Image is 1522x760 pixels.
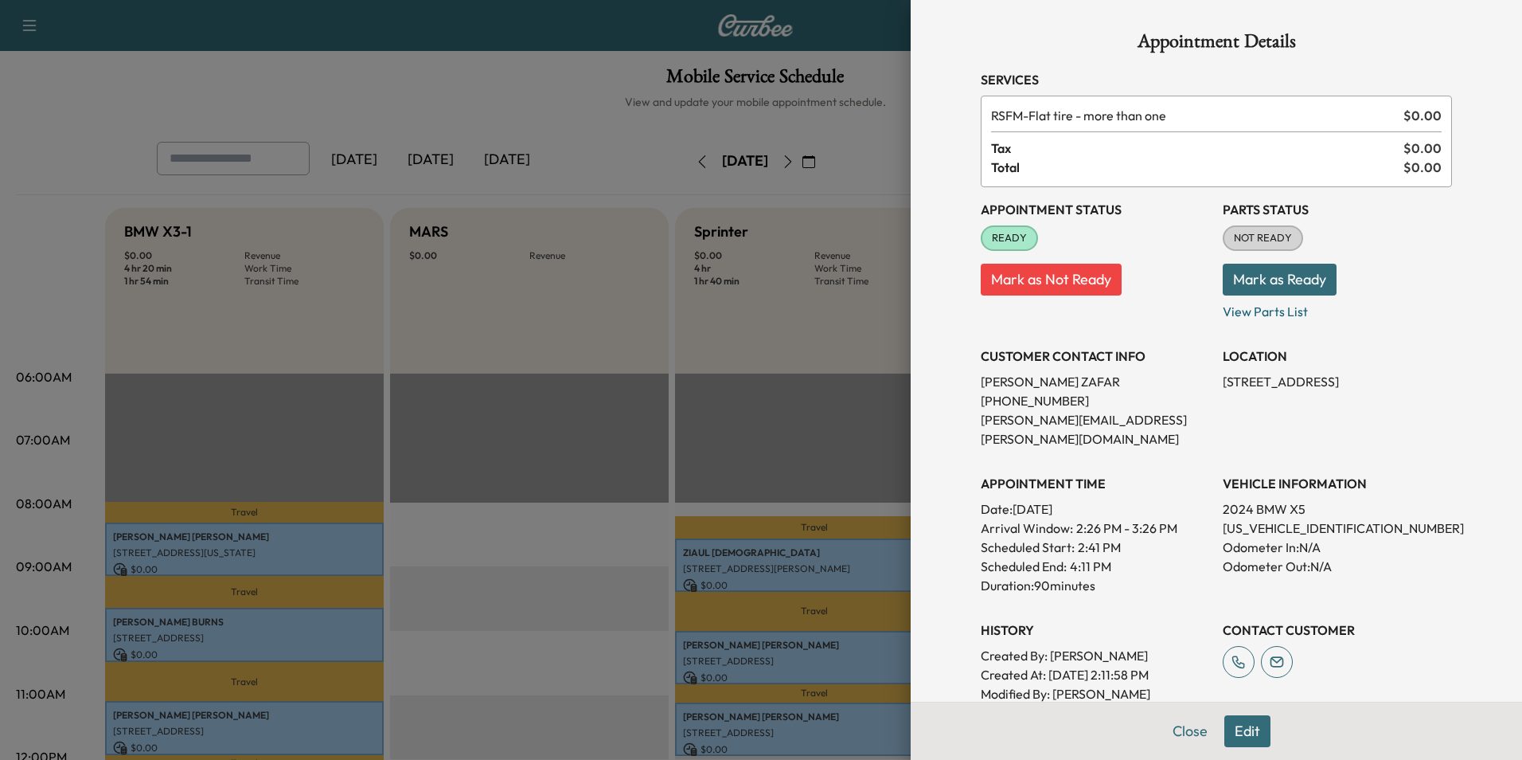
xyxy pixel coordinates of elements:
[1078,538,1121,557] p: 2:41 PM
[981,264,1122,296] button: Mark as Not Ready
[1223,347,1452,366] h3: LOCATION
[981,410,1210,449] p: [PERSON_NAME][EMAIL_ADDRESS][PERSON_NAME][DOMAIN_NAME]
[1403,139,1442,158] span: $ 0.00
[981,519,1210,538] p: Arrival Window:
[1223,557,1452,576] p: Odometer Out: N/A
[991,139,1403,158] span: Tax
[1223,372,1452,391] p: [STREET_ADDRESS]
[981,665,1210,684] p: Created At : [DATE] 2:11:58 PM
[1070,557,1111,576] p: 4:11 PM
[981,646,1210,665] p: Created By : [PERSON_NAME]
[981,32,1452,57] h1: Appointment Details
[1223,264,1337,296] button: Mark as Ready
[1162,715,1218,747] button: Close
[981,200,1210,219] h3: Appointment Status
[991,106,1397,125] span: Flat tire - more than one
[1403,106,1442,125] span: $ 0.00
[1224,230,1302,246] span: NOT READY
[981,684,1210,703] p: Modified By : [PERSON_NAME]
[981,576,1210,595] p: Duration: 90 minutes
[1223,519,1452,538] p: [US_VEHICLE_IDENTIFICATION_NUMBER]
[982,230,1036,246] span: READY
[981,474,1210,493] h3: APPOINTMENT TIME
[1223,474,1452,493] h3: VEHICLE INFORMATION
[981,499,1210,519] p: Date: [DATE]
[1403,158,1442,177] span: $ 0.00
[991,158,1403,177] span: Total
[1223,200,1452,219] h3: Parts Status
[1076,519,1177,538] span: 2:26 PM - 3:26 PM
[981,372,1210,391] p: [PERSON_NAME] ZAFAR
[981,621,1210,640] h3: History
[981,557,1067,576] p: Scheduled End:
[981,391,1210,410] p: [PHONE_NUMBER]
[1223,499,1452,519] p: 2024 BMW X5
[981,538,1075,557] p: Scheduled Start:
[1224,715,1270,747] button: Edit
[981,70,1452,89] h3: Services
[981,347,1210,366] h3: CUSTOMER CONTACT INFO
[1223,538,1452,557] p: Odometer In: N/A
[1223,621,1452,640] h3: CONTACT CUSTOMER
[1223,296,1452,321] p: View Parts List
